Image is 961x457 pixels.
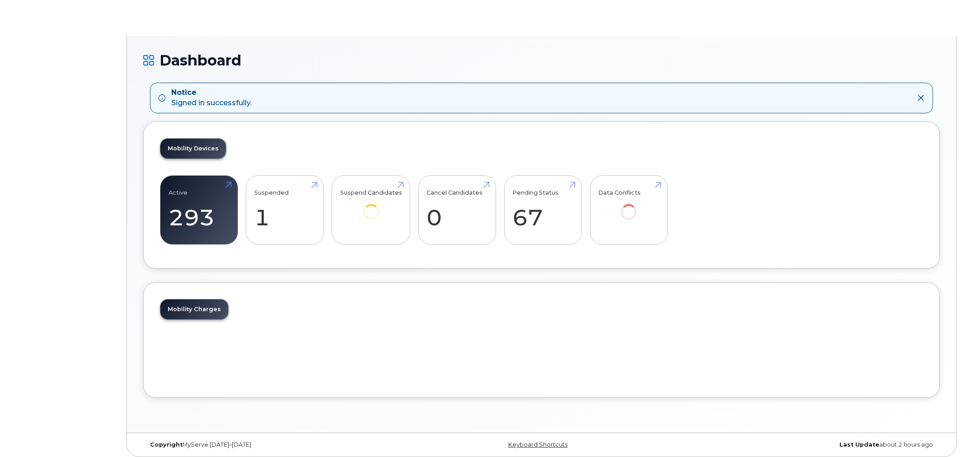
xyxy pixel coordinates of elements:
a: Mobility Charges [160,299,228,319]
a: Active 293 [169,180,230,240]
div: MyServe [DATE]–[DATE] [143,441,409,448]
a: Mobility Devices [160,139,226,159]
h1: Dashboard [143,52,940,68]
a: Keyboard Shortcuts [508,441,567,448]
a: Cancel Candidates 0 [427,180,488,240]
a: Suspend Candidates [340,180,402,232]
a: Pending Status 67 [512,180,573,240]
a: Data Conflicts [598,180,659,232]
strong: Notice [171,88,252,98]
strong: Copyright [150,441,183,448]
a: Suspended 1 [254,180,315,240]
div: about 2 hours ago [674,441,940,448]
div: Signed in successfully. [171,88,252,108]
strong: Last Update [839,441,879,448]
